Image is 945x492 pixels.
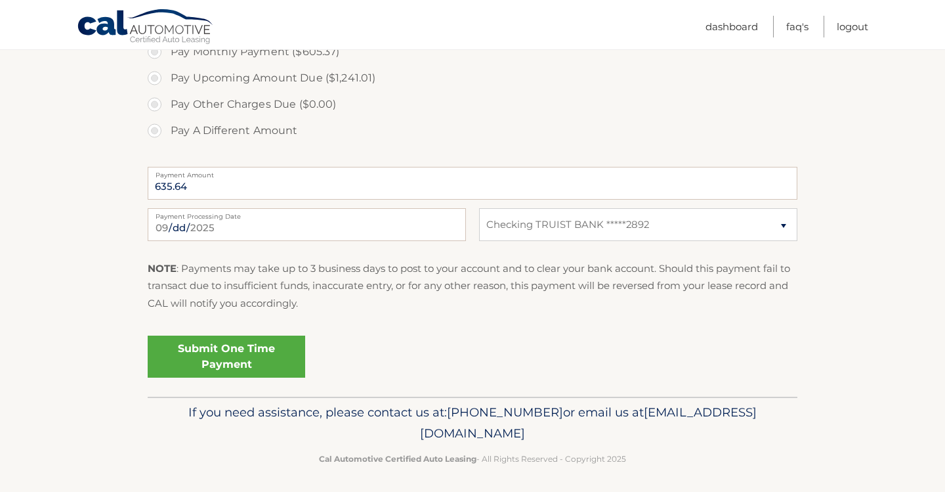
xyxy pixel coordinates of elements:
[447,405,563,420] span: [PHONE_NUMBER]
[148,91,797,118] label: Pay Other Charges Due ($0.00)
[148,118,797,144] label: Pay A Different Amount
[77,9,215,47] a: Cal Automotive
[156,452,789,466] p: - All Rights Reserved - Copyright 2025
[148,167,797,177] label: Payment Amount
[705,16,758,37] a: Dashboard
[148,65,797,91] label: Pay Upcoming Amount Due ($1,241.01)
[319,454,476,464] strong: Cal Automotive Certified Auto Leasing
[148,260,797,312] p: : Payments may take up to 3 business days to post to your account and to clear your bank account....
[156,402,789,444] p: If you need assistance, please contact us at: or email us at
[148,262,177,275] strong: NOTE
[148,39,797,65] label: Pay Monthly Payment ($605.37)
[786,16,808,37] a: FAQ's
[148,167,797,200] input: Payment Amount
[148,336,305,378] a: Submit One Time Payment
[148,208,466,241] input: Payment Date
[148,208,466,219] label: Payment Processing Date
[837,16,868,37] a: Logout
